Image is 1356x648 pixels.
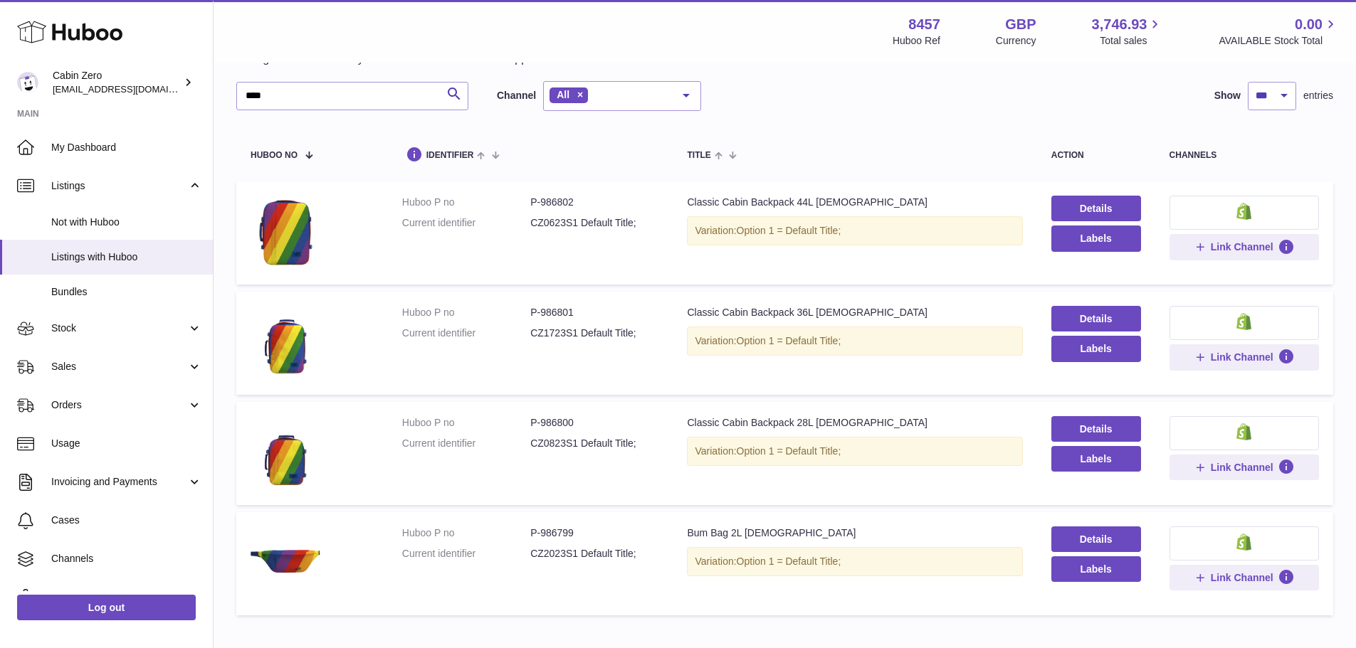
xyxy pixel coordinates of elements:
[1236,423,1251,440] img: shopify-small.png
[893,34,940,48] div: Huboo Ref
[251,526,322,597] img: Bum Bag 2L LGBTQ+
[530,547,658,561] dd: CZ2023S1 Default Title;
[1092,15,1164,48] a: 3,746.93 Total sales
[1051,526,1141,552] a: Details
[737,445,841,457] span: Option 1 = Default Title;
[737,335,841,346] span: Option 1 = Default Title;
[1051,336,1141,361] button: Labels
[51,285,202,299] span: Bundles
[996,34,1036,48] div: Currency
[1051,151,1141,160] div: action
[1170,234,1319,260] button: Link Channel
[51,179,187,193] span: Listings
[687,151,710,160] span: title
[1051,306,1141,331] a: Details
[737,556,841,567] span: Option 1 = Default Title;
[530,326,658,340] dd: CZ1723S1 Default Title;
[530,196,658,209] dd: P-986802
[1303,89,1333,102] span: entries
[51,216,202,229] span: Not with Huboo
[1051,556,1141,582] button: Labels
[1211,571,1273,584] span: Link Channel
[402,437,530,450] dt: Current identifier
[51,141,202,154] span: My Dashboard
[1236,313,1251,330] img: shopify-small.png
[402,196,530,209] dt: Huboo P no
[687,437,1022,466] div: Variation:
[687,416,1022,430] div: Classic Cabin Backpack 28L [DEMOGRAPHIC_DATA]
[687,196,1022,209] div: Classic Cabin Backpack 44L [DEMOGRAPHIC_DATA]
[51,552,202,565] span: Channels
[51,322,187,335] span: Stock
[402,526,530,540] dt: Huboo P no
[687,306,1022,319] div: Classic Cabin Backpack 36L [DEMOGRAPHIC_DATA]
[1219,15,1339,48] a: 0.00 AVAILABLE Stock Total
[251,151,298,160] span: Huboo no
[1170,344,1319,370] button: Link Channel
[530,437,658,450] dd: CZ0823S1 Default Title;
[1170,455,1319,480] button: Link Channel
[1051,196,1141,221] a: Details
[530,526,658,540] dd: P-986799
[53,83,209,95] span: [EMAIL_ADDRESS][DOMAIN_NAME]
[687,526,1022,540] div: Bum Bag 2L [DEMOGRAPHIC_DATA]
[1092,15,1147,34] span: 3,746.93
[1051,416,1141,442] a: Details
[402,326,530,340] dt: Current identifier
[251,416,322,487] img: Classic Cabin Backpack 28L LGBTQ+
[251,196,322,267] img: Classic Cabin Backpack 44L LGBTQ+
[1170,565,1319,590] button: Link Channel
[1211,461,1273,474] span: Link Channel
[557,89,569,100] span: All
[687,547,1022,576] div: Variation:
[687,326,1022,356] div: Variation:
[51,437,202,450] span: Usage
[53,69,181,96] div: Cabin Zero
[530,416,658,430] dd: P-986800
[497,89,536,102] label: Channel
[402,306,530,319] dt: Huboo P no
[51,514,202,527] span: Cases
[1170,151,1319,160] div: channels
[402,416,530,430] dt: Huboo P no
[1051,446,1141,472] button: Labels
[1100,34,1163,48] span: Total sales
[51,398,187,412] span: Orders
[1005,15,1036,34] strong: GBP
[17,72,38,93] img: internalAdmin-8457@internal.huboo.com
[402,547,530,561] dt: Current identifier
[530,216,658,230] dd: CZ0623S1 Default Title;
[530,306,658,319] dd: P-986801
[51,475,187,489] span: Invoicing and Payments
[1211,240,1273,253] span: Link Channel
[51,360,187,373] span: Sales
[1214,89,1241,102] label: Show
[687,216,1022,245] div: Variation:
[737,225,841,236] span: Option 1 = Default Title;
[1219,34,1339,48] span: AVAILABLE Stock Total
[1211,351,1273,363] span: Link Channel
[908,15,940,34] strong: 8457
[1295,15,1323,34] span: 0.00
[402,216,530,230] dt: Current identifier
[51,590,202,604] span: Settings
[1236,533,1251,551] img: shopify-small.png
[17,595,196,620] a: Log out
[51,250,202,264] span: Listings with Huboo
[1236,203,1251,220] img: shopify-small.png
[251,306,322,377] img: Classic Cabin Backpack 36L LGBTQ+
[1051,225,1141,251] button: Labels
[426,151,474,160] span: identifier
